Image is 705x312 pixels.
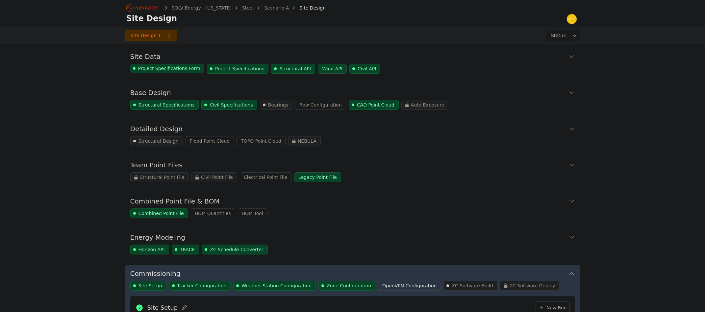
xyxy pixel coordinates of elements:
button: Site Data [130,48,575,64]
h3: Energy Modeling [130,233,185,242]
span: ZC Software Deploy [510,282,555,289]
h3: Combined Point File & BOM [130,197,220,206]
span: Auto Exposure [411,102,444,108]
span: Project Specifications Form [138,65,200,72]
button: Combined Point File & BOM [130,193,575,208]
span: Civil API [358,65,376,72]
span: Tracker Configuration [177,282,227,289]
h3: Base Design [130,88,171,97]
span: Civil Specifications [210,102,253,108]
span: Structural Specifications [138,102,195,108]
button: Base Design [130,84,575,100]
span: NEBULA [298,138,316,144]
span: Wind API [322,65,342,72]
nav: Breadcrumb [126,3,326,13]
span: Zone Configuration [327,282,371,289]
span: TRACE [180,246,195,253]
h3: Team Point Files [130,160,183,170]
a: Steel [242,5,254,11]
span: Electrical Point File [244,174,287,180]
span: Structural API [279,65,311,72]
span: Project Specifications [215,65,264,72]
a: SOLV Energy - [US_STATE] [172,5,232,11]
span: BOM Tool [242,210,263,217]
a: Site Design 1 [125,30,177,41]
button: Detailed Design [130,120,575,136]
h3: Detailed Design [130,124,183,133]
button: Status [546,30,580,41]
span: Legacy Point File [298,174,337,180]
span: CAD Point Cloud [357,102,394,108]
button: Commissioning [130,265,575,281]
span: BOM Quantities [195,210,231,217]
span: Weather Station Configuration [241,282,312,289]
div: Team Point FilesStructural Point FileCivil Point FileElectrical Point FileLegacy Point File [125,156,580,187]
div: Site Design [290,5,326,11]
h3: Site Data [130,52,161,61]
span: Flood Point Cloud [190,138,230,144]
button: Team Point Files [130,156,575,172]
span: Civil Point File [201,174,233,180]
a: Scenario A [264,5,289,11]
span: ZC Schedule Converter [210,246,263,253]
div: Combined Point File & BOMCombined Point FileBOM QuantitiesBOM Tool [125,193,580,224]
span: Structural Design [138,138,179,144]
span: Combined Point File [138,210,184,217]
span: Status [548,32,566,39]
span: Horizon API [138,246,165,253]
button: Energy Modeling [130,229,575,245]
h3: Commissioning [130,269,181,278]
div: Energy ModelingHorizon APITRACEZC Schedule Converter [125,229,580,260]
div: Detailed DesignStructural DesignFlood Point CloudTOPO Point CloudNEBULA [125,120,580,151]
span: Site Setup [138,282,162,289]
div: Site DataProject Specifications FormProject SpecificationsStructural APIWind APICivil API [125,48,580,79]
span: New Run [539,304,567,311]
h1: Site Design [126,13,177,24]
span: Bearings [268,102,289,108]
div: Base DesignStructural SpecificationsCivil SpecificationsBearingsRow ConfigurationCAD Point CloudA... [125,84,580,115]
img: chris.young@nevados.solar [567,14,577,24]
span: Structural Point File [140,174,185,180]
span: ZC Software Build [452,282,493,289]
span: OpenVPN Configuration [382,282,437,289]
span: TOPO Point Cloud [241,138,281,144]
span: Row Configuration [299,102,342,108]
